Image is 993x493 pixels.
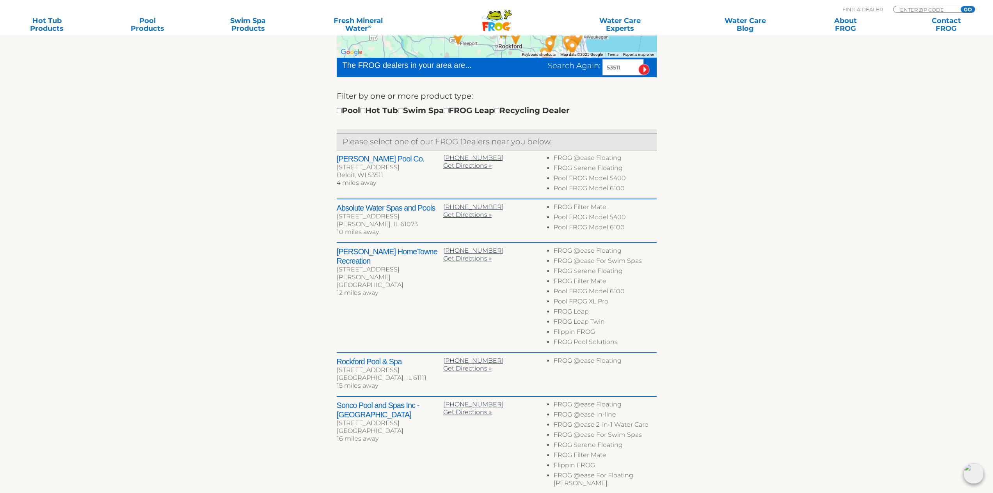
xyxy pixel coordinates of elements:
li: Pool FROG Model 5400 [554,213,656,223]
span: 15 miles away [337,382,378,389]
div: Leslie's Poolmart Inc # 410 - 62 miles away. [563,37,581,59]
a: Open this area in Google Maps (opens a new window) [339,47,364,57]
h2: [PERSON_NAME] HomeTowne Recreation [337,247,443,266]
div: [GEOGRAPHIC_DATA], IL 61111 [337,374,443,382]
a: Terms (opens in new tab) [608,52,618,57]
a: Get Directions » [443,211,492,218]
span: Map data ©2025 Google [560,52,603,57]
span: 10 miles away [337,228,379,236]
input: GO [961,6,975,12]
div: [STREET_ADDRESS] [337,163,443,171]
h2: Absolute Water Spas and Pools [337,203,443,213]
div: [STREET_ADDRESS][PERSON_NAME] [337,266,443,281]
h2: [PERSON_NAME] Pool Co. [337,154,443,163]
div: [PERSON_NAME], IL 61073 [337,220,443,228]
div: [GEOGRAPHIC_DATA] [337,427,443,435]
h2: Sonco Pool and Spas Inc - [GEOGRAPHIC_DATA] [337,401,443,419]
li: FROG @ease Floating [554,154,656,164]
li: Pool FROG Model 5400 [554,174,656,184]
a: Swim SpaProducts [209,17,287,32]
div: The Spa Shop - Belvidere - 25 miles away. [507,27,525,48]
div: [STREET_ADDRESS] [337,366,443,374]
li: FROG @ease Floating [554,247,656,257]
li: FROG Leap [554,308,656,318]
a: [PHONE_NUMBER] [443,401,504,408]
li: Pool FROG Model 6100 [554,287,656,298]
a: [PHONE_NUMBER] [443,203,504,211]
li: FROG @ease Floating [554,357,656,367]
a: [PHONE_NUMBER] [443,247,504,254]
span: 12 miles away [337,289,378,296]
div: The Great Escape - Algonquin - 47 miles away. [541,35,559,56]
li: Flippin FROG [554,461,656,472]
div: Pool Hot Tub Swim Spa FROG Leap Recycling Dealer [337,104,570,117]
a: Water CareBlog [706,17,784,32]
a: [PHONE_NUMBER] [443,154,504,161]
div: Swing N Splash - 35 miles away. [449,27,467,48]
a: PoolProducts [108,17,187,32]
a: [PHONE_NUMBER] [443,357,504,364]
a: AboutFROG [806,17,885,32]
div: The FROG dealers in your area are... [343,59,500,71]
p: Please select one of our FROG Dealers near you below. [343,135,651,148]
h2: Rockford Pool & Spa [337,357,443,366]
div: [STREET_ADDRESS] [337,213,443,220]
a: ContactFROG [907,17,985,32]
span: 4 miles away [337,179,376,186]
input: Submit [638,64,650,75]
a: Report a map error [623,52,654,57]
li: FROG Serene Floating [554,441,656,451]
img: openIcon [963,463,984,484]
a: Get Directions » [443,162,492,169]
li: FROG Filter Mate [554,451,656,461]
li: FROG Filter Mate [554,277,656,287]
li: Pool FROG Model 6100 [554,223,656,234]
li: FROG Serene Floating [554,164,656,174]
a: Get Directions » [443,408,492,416]
li: FROG @ease Floating [554,401,656,411]
li: FROG Filter Mate [554,203,656,213]
li: FROG Leap Twin [554,318,656,328]
input: Zip Code Form [899,6,952,13]
div: Bullfrog Spas Factory Store - Vernon Hills - 62 miles away. [569,28,587,49]
a: Get Directions » [443,365,492,372]
span: 16 miles away [337,435,378,442]
li: Flippin FROG [554,328,656,338]
a: Fresh MineralWater∞ [309,17,407,32]
div: [GEOGRAPHIC_DATA] [337,281,443,289]
label: Filter by one or more product type: [337,90,473,102]
a: Hot TubProducts [8,17,86,32]
p: Find A Dealer [842,6,883,13]
a: Water CareExperts [556,17,684,32]
div: [STREET_ADDRESS] [337,419,443,427]
li: FROG @ease In-line [554,411,656,421]
li: Pool FROG Model 6100 [554,184,656,195]
sup: ∞ [368,23,371,29]
li: FROG @ease For Swim Spas [554,431,656,441]
img: Google [339,47,364,57]
li: FROG @ease For Floating [PERSON_NAME] [554,472,656,489]
span: Search Again: [548,61,600,70]
li: FROG @ease For Swim Spas [554,257,656,267]
button: Keyboard shortcuts [522,52,556,57]
div: Arvidson Pools & Spas - Palatine - 61 miles away. [563,36,581,57]
li: FROG @ease 2-in-1 Water Care [554,421,656,431]
li: Pool FROG XL Pro [554,298,656,308]
div: Anchor Aqua Center - 48 miles away. [536,44,554,66]
div: Beloit, WI 53511 [337,171,443,179]
li: FROG Serene Floating [554,267,656,277]
a: Get Directions » [443,255,492,262]
li: FROG Pool Solutions [554,338,656,348]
